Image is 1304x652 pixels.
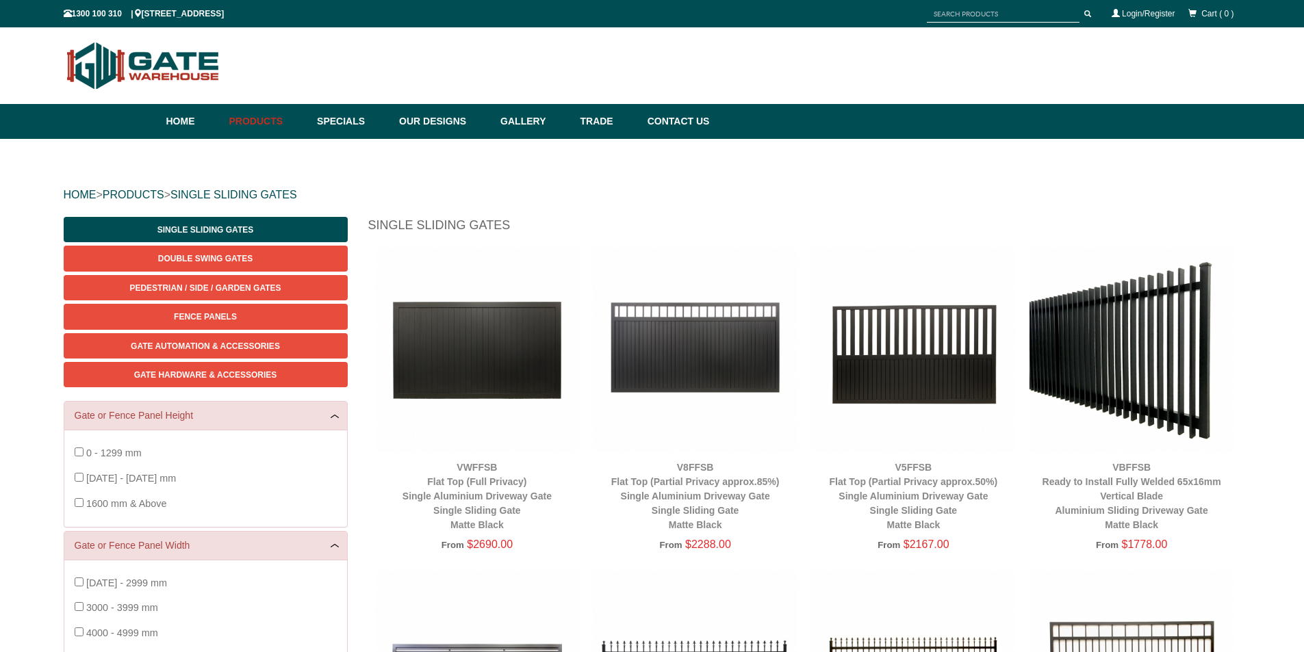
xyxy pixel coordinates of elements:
[1096,540,1118,550] span: From
[174,312,237,322] span: Fence Panels
[86,627,158,638] span: 4000 - 4999 mm
[64,333,348,358] a: Gate Automation & Accessories
[830,462,998,530] a: V5FFSBFlat Top (Partial Privacy approx.50%)Single Aluminium Driveway GateSingle Sliding GateMatte...
[86,602,158,613] span: 3000 - 3999 mm
[685,538,731,550] span: $2288.00
[375,248,580,452] img: VWFFSB - Flat Top (Full Privacy) - Single Aluminium Driveway Gate - Single Sliding Gate - Matte B...
[222,104,311,139] a: Products
[64,9,225,18] span: 1300 100 310 | [STREET_ADDRESS]
[64,217,348,242] a: Single Sliding Gates
[157,225,253,235] span: Single Sliding Gates
[442,540,464,550] span: From
[131,341,280,351] span: Gate Automation & Accessories
[86,447,142,458] span: 0 - 1299 mm
[1122,538,1168,550] span: $1778.00
[103,189,164,200] a: PRODUCTS
[878,540,900,550] span: From
[641,104,710,139] a: Contact Us
[310,104,392,139] a: Specials
[134,370,277,380] span: Gate Hardware & Accessories
[368,217,1241,241] h1: Single Sliding Gates
[611,462,780,530] a: V8FFSBFlat Top (Partial Privacy approx.85%)Single Aluminium Driveway GateSingle Sliding GateMatte...
[467,538,513,550] span: $2690.00
[573,104,640,139] a: Trade
[1201,9,1233,18] span: Cart ( 0 )
[593,248,797,452] img: V8FFSB - Flat Top (Partial Privacy approx.85%) - Single Aluminium Driveway Gate - Single Sliding ...
[64,34,223,97] img: Gate Warehouse
[86,577,167,588] span: [DATE] - 2999 mm
[659,540,682,550] span: From
[170,189,297,200] a: SINGLE SLIDING GATES
[64,362,348,387] a: Gate Hardware & Accessories
[392,104,494,139] a: Our Designs
[64,246,348,271] a: Double Swing Gates
[129,283,281,293] span: Pedestrian / Side / Garden Gates
[1043,462,1221,530] a: VBFFSBReady to Install Fully Welded 65x16mm Vertical BladeAluminium Sliding Driveway GateMatte Black
[75,408,337,423] a: Gate or Fence Panel Height
[1030,248,1234,452] img: VBFFSB - Ready to Install Fully Welded 65x16mm Vertical Blade - Aluminium Sliding Driveway Gate -...
[927,5,1079,23] input: SEARCH PRODUCTS
[166,104,222,139] a: Home
[402,462,552,530] a: VWFFSBFlat Top (Full Privacy)Single Aluminium Driveway GateSingle Sliding GateMatte Black
[86,473,176,484] span: [DATE] - [DATE] mm
[494,104,573,139] a: Gallery
[75,538,337,553] a: Gate or Fence Panel Width
[64,189,97,200] a: HOME
[86,498,167,509] span: 1600 mm & Above
[1122,9,1175,18] a: Login/Register
[64,275,348,300] a: Pedestrian / Side / Garden Gates
[158,254,253,263] span: Double Swing Gates
[811,248,1016,452] img: V5FFSB - Flat Top (Partial Privacy approx.50%) - Single Aluminium Driveway Gate - Single Sliding ...
[904,538,949,550] span: $2167.00
[64,304,348,329] a: Fence Panels
[64,173,1241,217] div: > >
